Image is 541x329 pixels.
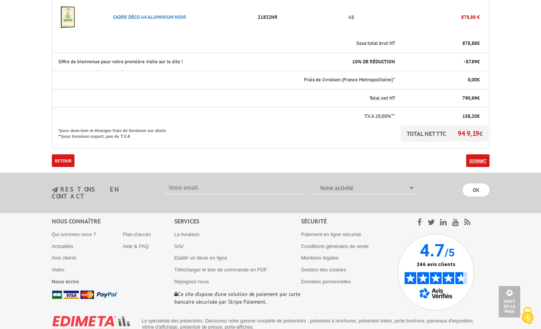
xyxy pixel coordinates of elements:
[52,217,174,226] div: Nous connaître
[462,113,477,119] span: 158,20
[466,58,477,65] span: 87.89
[514,303,541,329] button: Cookies (fenêtre modale)
[462,95,477,101] span: 790,99
[396,10,480,24] p: 878,88 €
[123,231,151,237] a: Plan d'accès
[462,40,477,46] span: 878,88
[113,14,186,20] a: CADRE DéCO A4 ALUMINIUM NOIR
[52,187,58,193] img: newsletter.jpg
[52,255,77,261] a: Avis clients
[402,40,480,47] p: €
[174,217,301,226] div: Services
[52,279,79,284] a: Nous écrire
[402,95,480,102] p: €
[174,279,209,284] a: Rejoignez-nous
[401,126,488,142] p: TOTAL NET TTC €
[52,154,74,167] a: Retour
[52,53,307,71] th: Offre de bienvenue pour votre première visite sur le site !
[466,154,490,167] a: Suivant
[58,126,174,140] p: *pour dom-tom et étranger frais de livraison sur devis **pour livraison export, pas de T.V.A
[468,76,477,83] span: 0,00
[301,279,351,284] a: Données personnelles
[174,290,301,306] p: Ce site dispose d’une solution de paiement par carte bancaire sécurisée par Stripe Paiement.
[402,76,480,84] p: €
[463,184,490,197] input: OK
[301,267,346,273] a: Gestion des cookies
[52,35,396,53] th: Sous total brut HT
[52,89,396,107] th: Total net HT
[301,243,369,249] a: Conditions générales de vente
[352,58,357,65] span: 10
[52,71,396,89] th: Frais de livraison (France Metropolitaine)*
[52,2,83,33] img: CADRE DéCO A4 ALUMINIUM NOIR
[52,243,73,249] a: Actualités
[458,129,479,138] span: 949,19
[255,10,307,24] p: 21832NR
[123,243,149,249] a: Aide & FAQ
[174,243,184,249] a: SAV
[52,267,65,273] a: Vidéo
[402,113,480,120] p: €
[301,255,339,261] a: Mentions légales
[301,217,397,226] div: Sécurité
[397,234,474,311] img: Avis Vérifiés - 4.7 sur 5 - 246 avis clients
[301,231,361,237] a: Paiement en ligne sécurisé
[499,286,520,317] a: Haut de la page
[174,255,227,261] a: Etablir un devis en ligne
[52,231,96,237] a: Qui sommes nous ?
[164,181,302,194] input: Votre email
[313,58,395,66] p: % DE RÉDUCTION
[52,186,153,200] h3: restons en contact
[402,58,480,66] p: - €
[174,231,200,237] a: La livraison
[518,306,537,325] img: Cookies (fenêtre modale)
[174,267,267,273] a: Télécharger le bon de commande en PDF
[58,113,395,120] p: T.V.A 20,00%**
